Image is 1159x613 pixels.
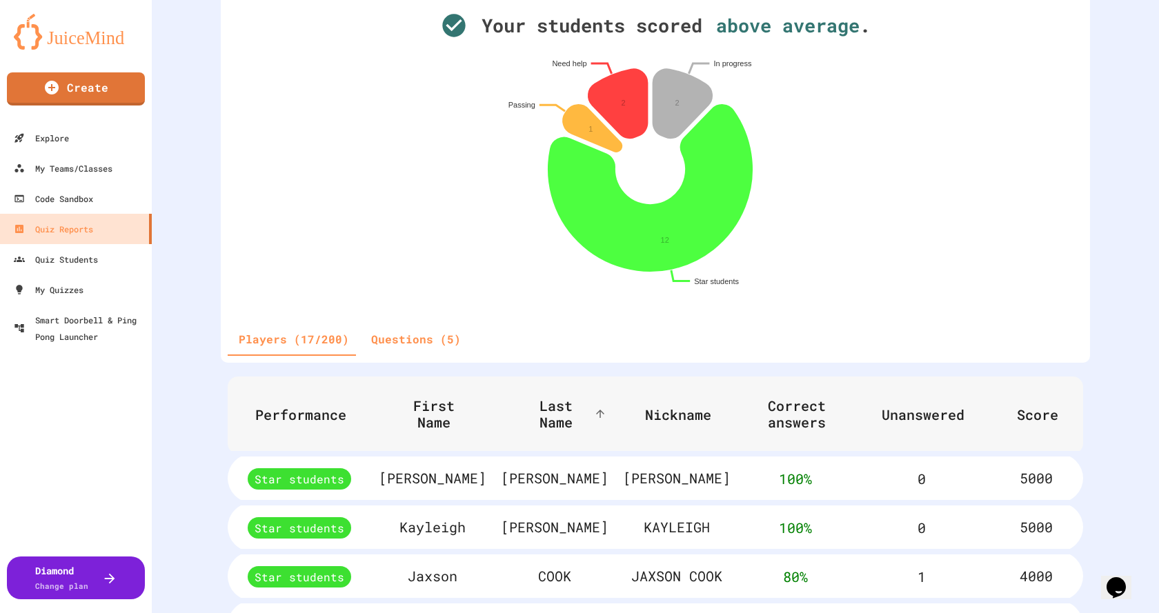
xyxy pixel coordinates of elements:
[14,130,69,146] div: Explore
[228,323,360,356] button: Players (17/200)
[508,101,535,109] text: Passing
[989,552,1083,601] th: 4000
[14,160,112,177] div: My Teams/Classes
[765,397,847,430] span: Correct answers
[228,323,472,356] div: basic tabs example
[694,277,739,285] text: Star students
[882,406,982,423] span: Unanswered
[14,14,138,50] img: logo-orange.svg
[501,469,608,487] span: [PERSON_NAME]
[645,406,729,423] span: Nickname
[399,518,466,536] span: Kayleigh
[14,251,98,268] div: Quiz Students
[248,566,351,587] span: Star students
[713,59,752,68] text: In progress
[14,190,93,207] div: Code Sandbox
[14,312,146,345] div: Smart Doorbell & Ping Pong Launcher
[552,59,586,68] text: Need help
[989,503,1083,552] th: 5000
[1017,406,1076,423] span: Score
[248,517,351,539] span: Star students
[522,397,609,430] span: Last Name
[255,406,364,423] span: Performance
[616,503,737,552] th: KAYLEIGH
[616,552,737,601] th: JAXSON COOK
[360,323,472,356] button: Questions (5)
[783,567,808,585] span: 80 %
[918,470,926,488] span: 0
[399,397,487,430] span: First Name
[501,518,608,536] span: [PERSON_NAME]
[14,221,93,237] div: Quiz Reports
[35,581,88,591] span: Change plan
[1101,558,1145,599] iframe: chat widget
[248,468,351,490] span: Star students
[7,556,145,599] button: DiamondChange plan
[408,567,457,585] span: Jaxson
[538,567,571,585] span: COOK
[918,567,926,585] span: 1
[379,12,931,40] div: Your students scored .
[779,470,812,488] span: 100 %
[779,519,812,536] span: 100 %
[616,454,737,503] th: [PERSON_NAME]
[918,519,926,536] span: 0
[379,469,486,487] span: [PERSON_NAME]
[989,454,1083,503] th: 5000
[702,12,860,40] span: above average
[14,281,83,298] div: My Quizzes
[7,72,145,105] a: Create
[35,563,88,592] div: Diamond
